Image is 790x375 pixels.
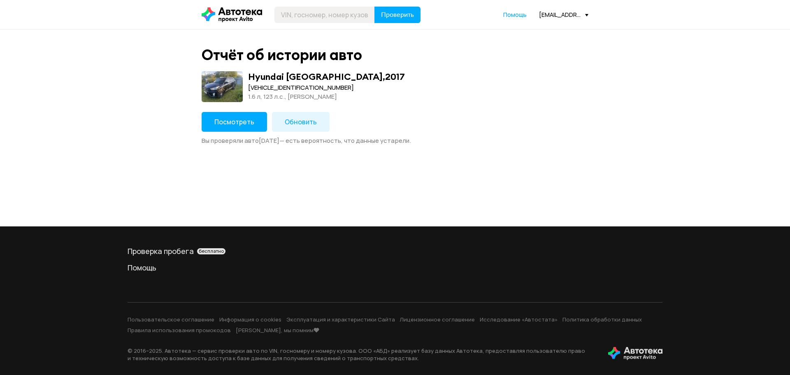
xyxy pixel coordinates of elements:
input: VIN, госномер, номер кузова [274,7,375,23]
span: Проверить [381,12,414,18]
span: Посмотреть [214,117,254,126]
button: Проверить [374,7,421,23]
a: Помощь [503,11,527,19]
button: Обновить [272,112,330,132]
a: Исследование «Автостата» [480,316,558,323]
a: Помощь [128,263,662,273]
img: tWS6KzJlK1XUpy65r7uaHVIs4JI6Dha8Nraz9T2hA03BhoCc4MtbvZCxBLwJIh+mQSIAkLBJpqMoKVdP8sONaFJLCz6I0+pu7... [608,347,662,360]
div: [VEHICLE_IDENTIFICATION_NUMBER] [248,83,405,92]
a: Политика обработки данных [562,316,642,323]
button: Посмотреть [202,112,267,132]
a: Эксплуатация и характеристики Сайта [286,316,395,323]
a: Лицензионное соглашение [400,316,475,323]
div: [EMAIL_ADDRESS][DOMAIN_NAME] [539,11,588,19]
div: Проверка пробега [128,246,662,256]
div: Отчёт об истории авто [202,46,362,64]
a: Пользовательское соглашение [128,316,214,323]
div: 1.6 л, 123 л.c., [PERSON_NAME] [248,92,405,101]
p: © 2016– 2025 . Автотека — сервис проверки авто по VIN, госномеру и номеру кузова. ООО «АБД» реали... [128,347,595,362]
a: [PERSON_NAME], мы помним [236,326,319,334]
a: Информация о cookies [219,316,281,323]
div: Вы проверяли авто [DATE] — есть вероятность, что данные устарели. [202,137,588,145]
a: Правила использования промокодов [128,326,231,334]
a: Проверка пробегабесплатно [128,246,662,256]
div: Hyundai [GEOGRAPHIC_DATA] , 2017 [248,71,405,82]
span: Обновить [285,117,317,126]
span: бесплатно [199,248,224,254]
